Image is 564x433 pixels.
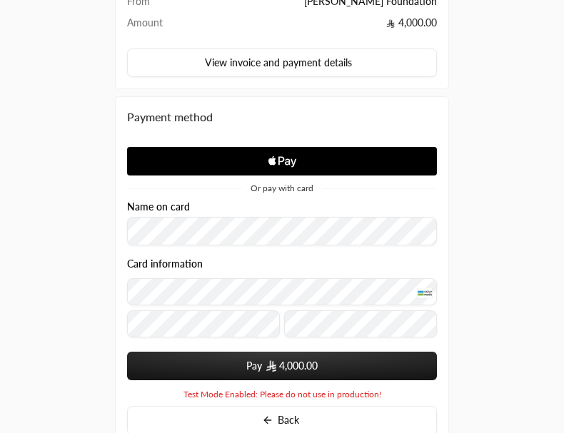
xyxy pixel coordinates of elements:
td: Amount [127,16,193,37]
span: Or pay with card [251,184,313,193]
label: Name on card [127,201,190,213]
div: Name on card [127,201,437,245]
div: Payment method [127,108,437,126]
legend: Card information [127,258,203,270]
span: Test Mode Enabled: Please do not use in production! [183,389,381,400]
span: Back [278,414,299,426]
input: Expiry date [127,310,280,337]
td: 4,000.00 [193,16,437,37]
button: View invoice and payment details [127,49,437,77]
button: Pay SAR4,000.00 [127,352,437,380]
input: CVC [284,310,437,337]
img: SAR [266,360,276,372]
span: 4,000.00 [279,359,318,373]
img: MADA [417,287,433,298]
input: Credit Card [127,278,437,305]
div: Card information [127,258,437,342]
